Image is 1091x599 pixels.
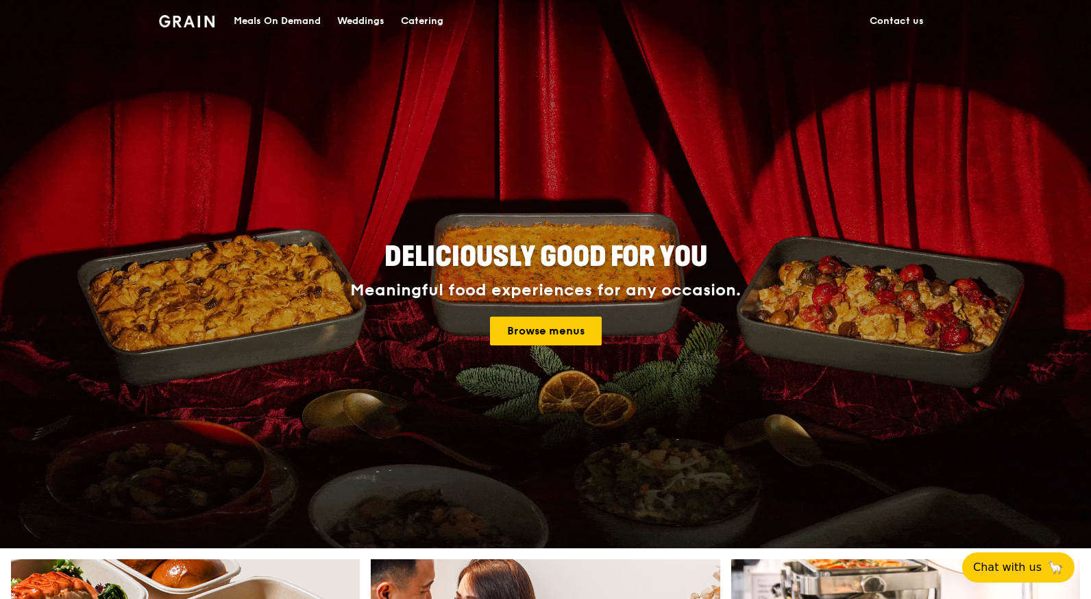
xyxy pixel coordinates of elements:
[384,241,707,273] span: Deliciously good for you
[159,15,214,27] img: Grain
[234,1,321,42] div: Meals On Demand
[401,1,443,42] div: Catering
[337,1,384,42] div: Weddings
[1047,559,1064,576] span: 🦙
[861,1,932,42] a: Contact us
[962,552,1075,583] button: Chat with us🦙
[329,1,393,42] a: Weddings
[393,1,452,42] a: Catering
[973,559,1042,576] span: Chat with us
[490,317,602,345] a: Browse menus
[299,281,792,300] div: Meaningful food experiences for any occasion.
